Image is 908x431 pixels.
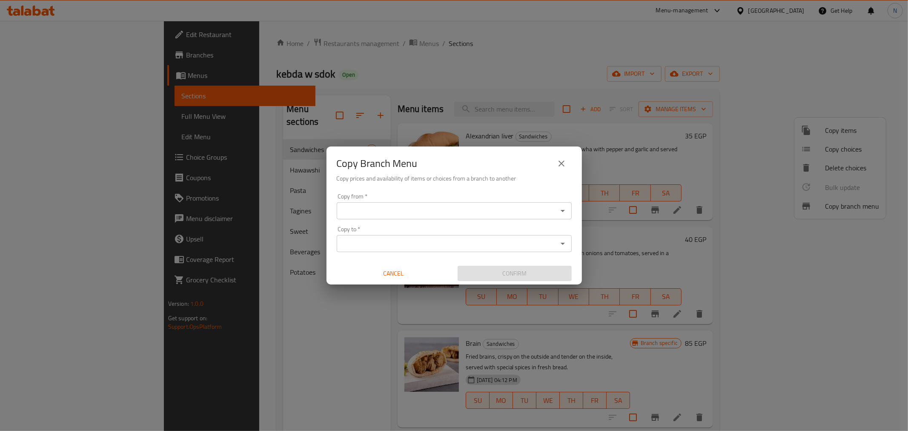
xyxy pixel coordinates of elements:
button: Cancel [337,266,451,282]
h6: Copy prices and availability of items or choices from a branch to another [337,174,572,183]
button: close [551,153,572,174]
button: Open [557,205,569,217]
button: Open [557,238,569,250]
span: Cancel [340,268,447,279]
h2: Copy Branch Menu [337,157,418,170]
